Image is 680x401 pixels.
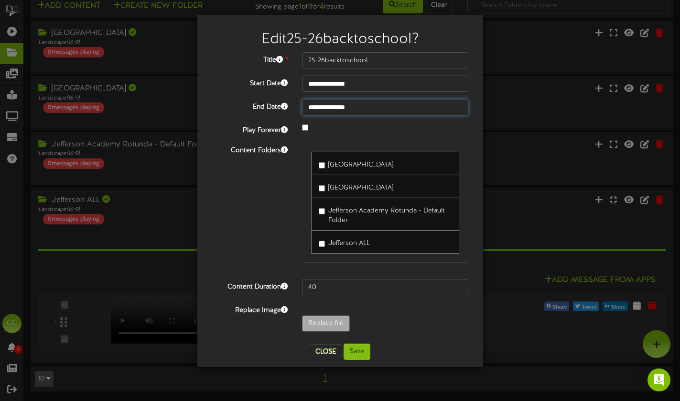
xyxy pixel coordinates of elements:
label: Replace Image [205,302,295,315]
input: Jefferson Academy Rotunda - Default Folder [319,208,325,214]
span: Jefferson Academy Rotunda - Default Folder [328,207,445,224]
button: Close [310,344,342,359]
button: Save [344,344,370,360]
label: Content Duration [205,279,295,292]
span: [GEOGRAPHIC_DATA] [328,184,393,191]
label: Title [205,52,295,65]
span: Jefferson ALL [328,240,370,247]
h2: Edit 25-26backtoschool ? [212,32,469,47]
input: 15 [302,279,469,295]
label: Play Forever [205,123,295,135]
input: Title [302,52,469,68]
div: Open Intercom Messenger [648,368,670,391]
label: Start Date [205,76,295,89]
input: [GEOGRAPHIC_DATA] [319,185,325,191]
label: Content Folders [205,143,295,156]
input: Jefferson ALL [319,241,325,247]
span: [GEOGRAPHIC_DATA] [328,161,393,168]
input: [GEOGRAPHIC_DATA] [319,162,325,168]
label: End Date [205,99,295,112]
